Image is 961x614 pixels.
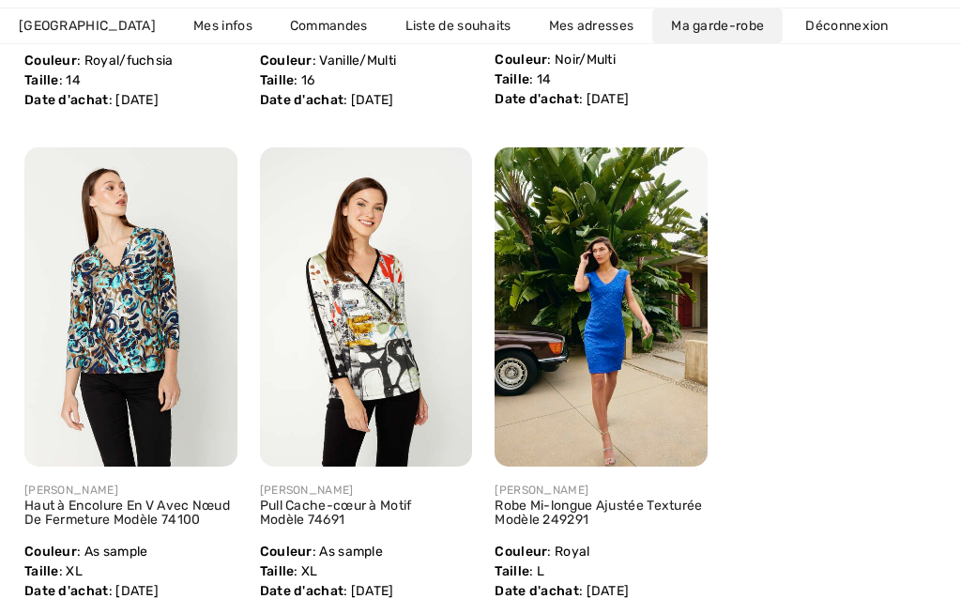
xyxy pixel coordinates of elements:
[260,583,344,599] span: Date d'achat
[19,16,156,36] span: [GEOGRAPHIC_DATA]
[495,91,579,107] span: Date d'achat
[495,563,529,579] span: Taille
[24,53,77,69] span: Couleur
[260,147,473,467] img: dolcezza-tops-as-sample_746913_967b_search.jpg
[260,563,295,579] span: Taille
[495,71,529,87] span: Taille
[495,544,547,560] span: Couleur
[175,8,271,43] a: Mes infos
[24,147,237,467] img: dolcezza-tops-as-sample_741002_47dc_search.jpg
[24,482,237,499] div: [PERSON_NAME]
[24,498,230,528] a: Haut à Encolure En V Avec Nœud De Fermeture Modèle 74100
[24,499,237,601] div: : As sample : XL : [DATE]
[24,72,59,88] span: Taille
[260,498,412,528] a: Pull Cache-cœur à Motif Modèle 74691
[24,8,237,110] div: : Royal/fuchsia : 14 : [DATE]
[495,147,708,467] img: frank-lyman-dresses-jumpsuits-royal_249291b1_6633_search.jpg
[495,583,579,599] span: Date d'achat
[24,563,59,579] span: Taille
[271,8,387,43] a: Commandes
[530,8,653,43] a: Mes adresses
[24,583,109,599] span: Date d'achat
[495,499,708,601] div: : Royal : L : [DATE]
[260,53,313,69] span: Couleur
[260,544,313,560] span: Couleur
[387,8,530,43] a: Liste de souhaits
[652,8,783,43] a: Ma garde-robe
[495,7,708,109] div: : Noir/Multi : 14 : [DATE]
[260,92,344,108] span: Date d'achat
[260,482,473,499] div: [PERSON_NAME]
[495,52,547,68] span: Couleur
[260,499,473,601] div: : As sample : XL : [DATE]
[24,544,77,560] span: Couleur
[495,482,708,499] div: [PERSON_NAME]
[24,92,109,108] span: Date d'achat
[260,8,473,110] div: : Vanille/Multi : 16 : [DATE]
[260,72,295,88] span: Taille
[786,8,925,43] a: Déconnexion
[495,498,702,528] a: Robe Mi-longue Ajustée Texturée Modèle 249291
